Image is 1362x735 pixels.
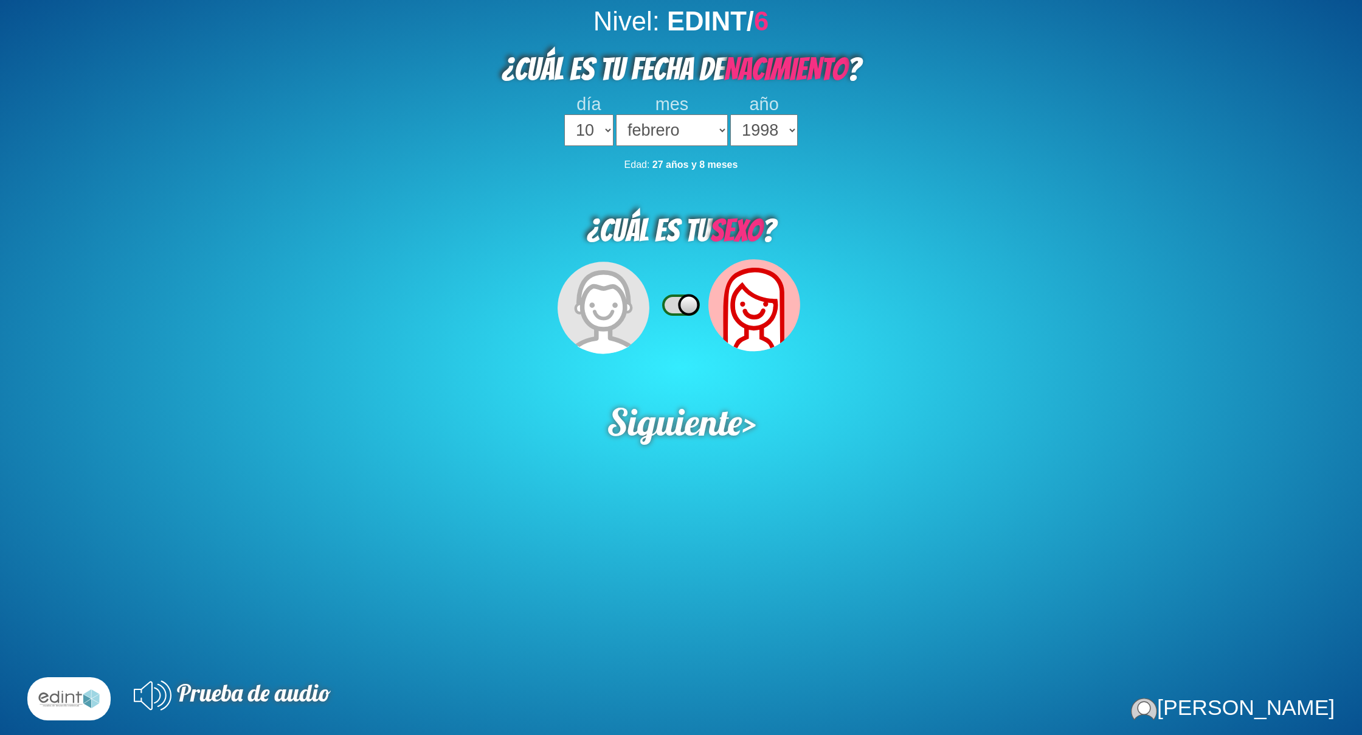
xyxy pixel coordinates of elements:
span: Edad: [624,159,650,170]
span: mes [655,94,689,114]
img: l [33,683,105,715]
span: Prueba de audio [177,678,331,708]
span: SEXO [710,214,762,247]
span: día [576,94,601,114]
b: 27 años y 8 meses [652,159,738,170]
span: Siguiente [606,398,742,445]
span: NACIMIENTO [724,53,847,86]
span: 6 [754,7,769,36]
div: [PERSON_NAME] [1131,695,1335,720]
span: año [750,94,779,114]
span: ¿CUÁL ES TU ? [586,214,776,247]
span: ¿CUÁL ES TU FECHA DE ? [501,53,861,86]
span: Nivel: [593,7,660,36]
b: EDINT/ [667,7,769,36]
div: cargando datos desde el servidor: true [666,670,717,720]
